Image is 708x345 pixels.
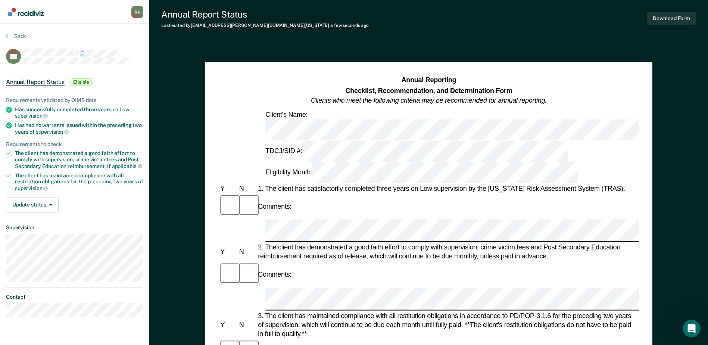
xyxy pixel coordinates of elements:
[256,202,293,211] div: Comments:
[8,8,44,16] img: Recidiviz
[15,106,143,119] div: Has successfully completed three years on Low
[6,294,143,300] dt: Contact
[6,198,59,212] button: Update status
[36,129,69,135] span: supervision
[131,6,143,18] button: Profile dropdown button
[330,23,369,28] span: a few seconds ago
[237,320,256,329] div: N
[161,9,369,20] div: Annual Report Status
[219,248,237,257] div: Y
[6,97,143,103] div: Requirements validated by OIMS data
[256,243,639,261] div: 2. The client has demonstrated a good faith effort to comply with supervision, crime victim fees ...
[237,184,256,193] div: N
[112,163,142,169] span: applicable
[71,78,92,86] span: Eligible
[161,23,369,28] div: Last edited by [EMAIL_ADDRESS][PERSON_NAME][DOMAIN_NAME][US_STATE]
[311,97,547,104] em: Clients who meet the following criteria may be recommended for annual reporting.
[401,77,456,84] strong: Annual Reporting
[15,172,143,192] div: The client has maintained compliance with all restitution obligations for the preceding two years of
[256,311,639,338] div: 3. The client has maintained compliance with all restitution obligations in accordance to PD/POP-...
[647,12,696,25] button: Download Form
[15,185,48,191] span: supervision
[15,113,48,119] span: supervision
[264,162,579,183] div: Eligibility Month:
[345,87,512,94] strong: Checklist, Recommendation, and Determination Form
[683,320,701,338] iframe: Intercom live chat
[219,320,237,329] div: Y
[131,6,143,18] div: R A
[6,78,65,86] span: Annual Report Status
[6,141,143,147] div: Requirements to check
[219,184,237,193] div: Y
[264,141,569,162] div: TDCJ/SID #:
[15,122,143,135] div: Has had no warrants issued within the preceding two years of
[6,33,26,40] button: Back
[6,224,143,231] dt: Supervision
[237,248,256,257] div: N
[256,270,293,279] div: Comments:
[15,150,143,169] div: The client has demonstrated a good faith effort to comply with supervision, crime victim fees and...
[256,184,639,193] div: 1. The client has satisfactorily completed three years on Low supervision by the [US_STATE] Risk ...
